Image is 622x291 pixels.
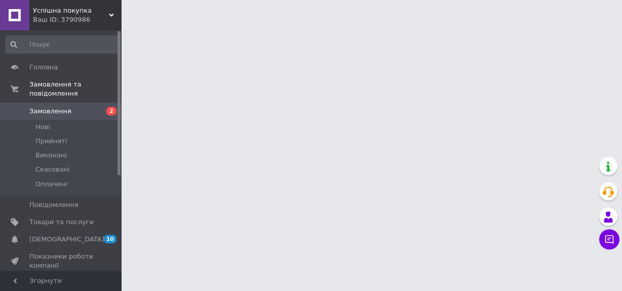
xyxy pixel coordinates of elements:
[33,15,122,24] div: Ваш ID: 3790986
[29,218,94,227] span: Товари та послуги
[29,63,58,72] span: Головна
[104,235,116,243] span: 10
[35,122,50,132] span: Нові
[29,80,122,98] span: Замовлення та повідомлення
[29,107,71,116] span: Замовлення
[599,229,619,250] button: Чат з покупцем
[35,137,67,146] span: Прийняті
[29,252,94,270] span: Показники роботи компанії
[35,180,67,189] span: Оплачені
[33,6,109,15] span: Успішна покупка
[5,35,119,54] input: Пошук
[106,107,116,115] span: 2
[29,200,79,210] span: Повідомлення
[35,151,67,160] span: Виконані
[29,235,104,244] span: [DEMOGRAPHIC_DATA]
[35,165,70,174] span: Скасовані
